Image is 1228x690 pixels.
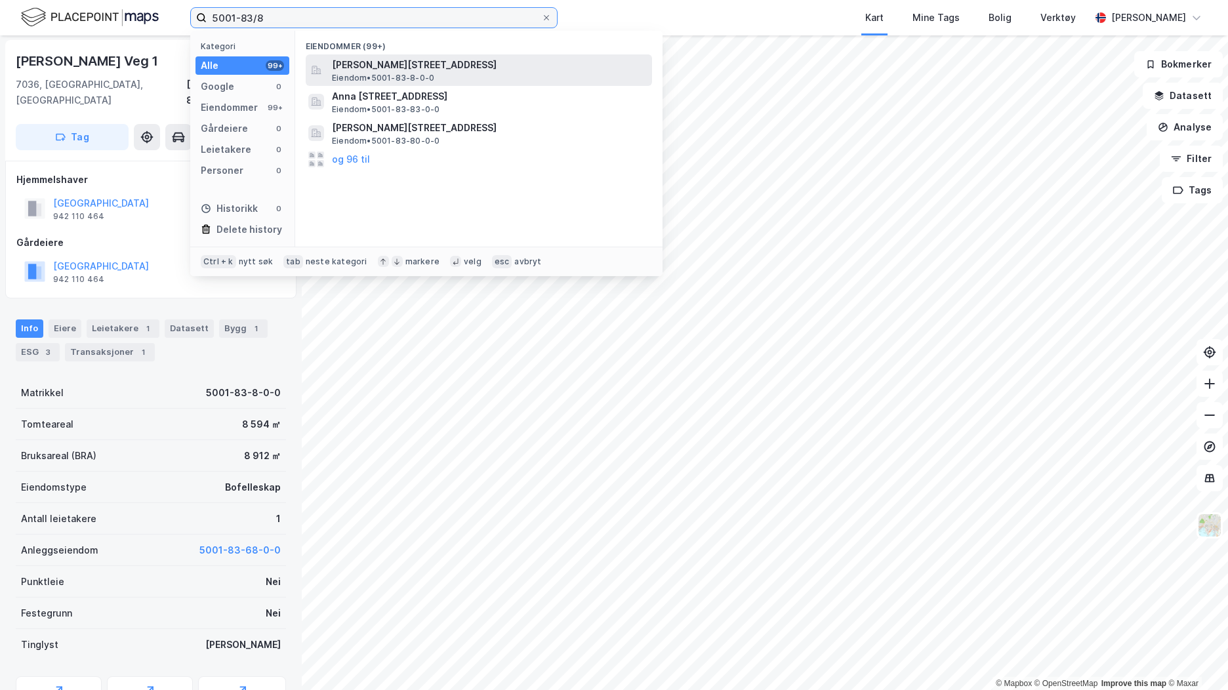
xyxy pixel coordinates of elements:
[65,343,155,361] div: Transaksjoner
[205,637,281,653] div: [PERSON_NAME]
[16,343,60,361] div: ESG
[249,322,262,335] div: 1
[41,346,54,359] div: 3
[16,172,285,188] div: Hjemmelshaver
[274,81,284,92] div: 0
[1162,627,1228,690] iframe: Chat Widget
[492,255,512,268] div: esc
[16,77,186,108] div: 7036, [GEOGRAPHIC_DATA], [GEOGRAPHIC_DATA]
[1134,51,1223,77] button: Bokmerker
[1143,83,1223,109] button: Datasett
[219,319,268,338] div: Bygg
[201,79,234,94] div: Google
[165,319,214,338] div: Datasett
[1111,10,1186,26] div: [PERSON_NAME]
[201,163,243,178] div: Personer
[1162,627,1228,690] div: Kontrollprogram for chat
[244,448,281,464] div: 8 912 ㎡
[276,511,281,527] div: 1
[16,235,285,251] div: Gårdeiere
[16,319,43,338] div: Info
[21,511,96,527] div: Antall leietakere
[207,8,541,28] input: Søk på adresse, matrikkel, gårdeiere, leietakere eller personer
[49,319,81,338] div: Eiere
[306,256,367,267] div: neste kategori
[912,10,960,26] div: Mine Tags
[16,124,129,150] button: Tag
[201,201,258,216] div: Historikk
[332,136,440,146] span: Eiendom • 5001-83-80-0-0
[242,416,281,432] div: 8 594 ㎡
[405,256,440,267] div: markere
[199,542,281,558] button: 5001-83-68-0-0
[1147,114,1223,140] button: Analyse
[21,448,96,464] div: Bruksareal (BRA)
[332,73,434,83] span: Eiendom • 5001-83-8-0-0
[274,203,284,214] div: 0
[225,479,281,495] div: Bofelleskap
[274,165,284,176] div: 0
[295,31,663,54] div: Eiendommer (99+)
[332,104,440,115] span: Eiendom • 5001-83-83-0-0
[201,121,248,136] div: Gårdeiere
[201,100,258,115] div: Eiendommer
[201,142,251,157] div: Leietakere
[186,77,286,108] div: [GEOGRAPHIC_DATA], 83/8
[216,222,282,237] div: Delete history
[21,385,64,401] div: Matrikkel
[1160,146,1223,172] button: Filter
[206,385,281,401] div: 5001-83-8-0-0
[283,255,303,268] div: tab
[201,255,236,268] div: Ctrl + k
[21,574,64,590] div: Punktleie
[21,542,98,558] div: Anleggseiendom
[21,605,72,621] div: Festegrunn
[266,574,281,590] div: Nei
[16,51,161,71] div: [PERSON_NAME] Veg 1
[989,10,1012,26] div: Bolig
[21,416,73,432] div: Tomteareal
[266,60,284,71] div: 99+
[1162,177,1223,203] button: Tags
[53,211,104,222] div: 942 110 464
[87,319,159,338] div: Leietakere
[332,89,647,104] span: Anna [STREET_ADDRESS]
[865,10,884,26] div: Kart
[1197,513,1222,538] img: Z
[464,256,481,267] div: velg
[53,274,104,285] div: 942 110 464
[266,605,281,621] div: Nei
[332,152,370,167] button: og 96 til
[332,120,647,136] span: [PERSON_NAME][STREET_ADDRESS]
[201,41,289,51] div: Kategori
[136,346,150,359] div: 1
[21,479,87,495] div: Eiendomstype
[1040,10,1076,26] div: Verktøy
[514,256,541,267] div: avbryt
[141,322,154,335] div: 1
[274,144,284,155] div: 0
[239,256,274,267] div: nytt søk
[266,102,284,113] div: 99+
[1034,679,1098,688] a: OpenStreetMap
[996,679,1032,688] a: Mapbox
[332,57,647,73] span: [PERSON_NAME][STREET_ADDRESS]
[1101,679,1166,688] a: Improve this map
[21,637,58,653] div: Tinglyst
[21,6,159,29] img: logo.f888ab2527a4732fd821a326f86c7f29.svg
[274,123,284,134] div: 0
[201,58,218,73] div: Alle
